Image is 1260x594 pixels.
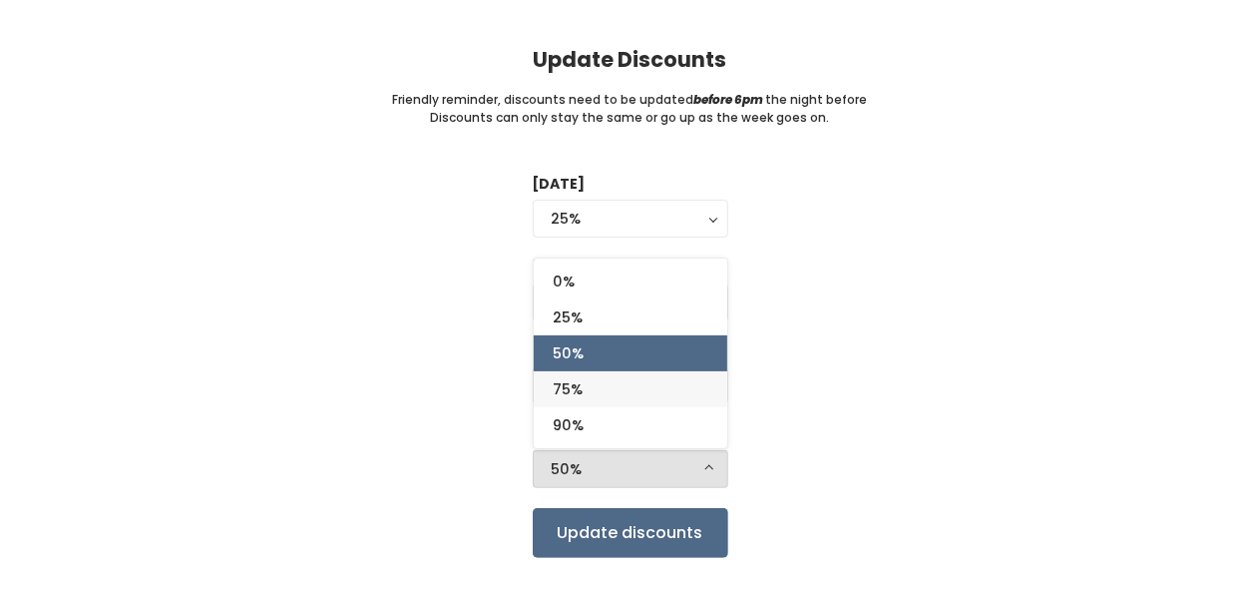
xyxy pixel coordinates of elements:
[554,342,585,364] span: 50%
[431,109,830,127] small: Discounts can only stay the same or go up as the week goes on.
[694,91,764,108] i: before 6pm
[533,508,728,558] input: Update discounts
[552,458,709,480] div: 50%
[533,174,586,195] label: [DATE]
[554,306,584,328] span: 25%
[554,414,585,436] span: 90%
[554,378,584,400] span: 75%
[552,208,709,230] div: 25%
[533,258,586,279] label: [DATE]
[533,450,728,488] button: 50%
[533,200,728,238] button: 25%
[534,48,727,71] h4: Update Discounts
[393,91,868,109] small: Friendly reminder, discounts need to be updated the night before
[554,271,576,293] span: 0%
